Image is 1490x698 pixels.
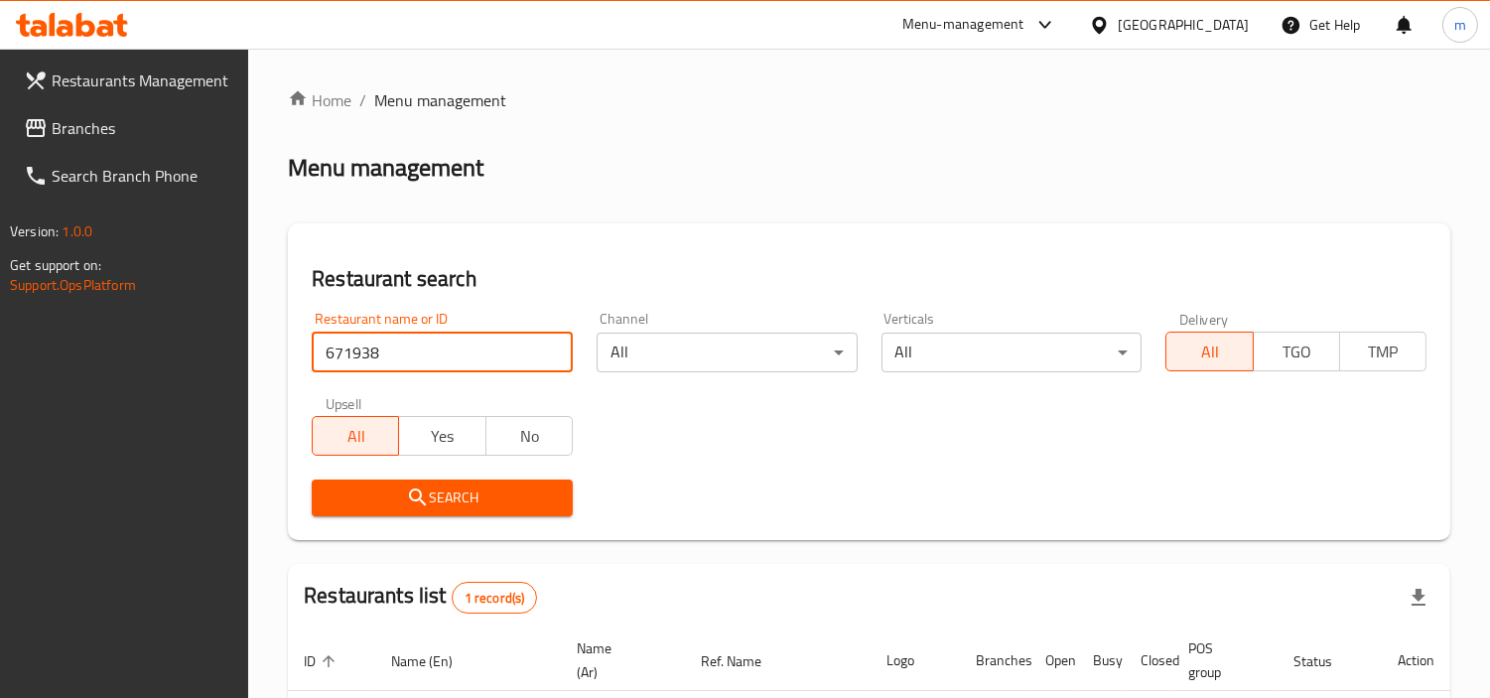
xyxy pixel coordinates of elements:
[10,218,59,244] span: Version:
[304,581,537,614] h2: Restaurants list
[453,589,537,608] span: 1 record(s)
[1382,630,1450,691] th: Action
[452,582,538,614] div: Total records count
[960,630,1029,691] th: Branches
[1262,338,1332,366] span: TGO
[871,630,960,691] th: Logo
[1293,649,1358,673] span: Status
[8,152,249,200] a: Search Branch Phone
[326,396,362,410] label: Upsell
[288,88,351,112] a: Home
[1454,14,1466,36] span: m
[312,333,573,372] input: Search for restaurant name or ID..
[328,486,557,510] span: Search
[1174,338,1245,366] span: All
[312,264,1426,294] h2: Restaurant search
[52,116,233,140] span: Branches
[312,416,399,456] button: All
[577,636,661,684] span: Name (Ar)
[52,69,233,92] span: Restaurants Management
[1253,332,1340,371] button: TGO
[1029,630,1077,691] th: Open
[881,333,1143,372] div: All
[8,57,249,104] a: Restaurants Management
[1077,630,1125,691] th: Busy
[359,88,366,112] li: /
[10,252,101,278] span: Get support on:
[8,104,249,152] a: Branches
[701,649,787,673] span: Ref. Name
[62,218,92,244] span: 1.0.0
[398,416,485,456] button: Yes
[304,649,341,673] span: ID
[288,88,1450,112] nav: breadcrumb
[52,164,233,188] span: Search Branch Phone
[391,649,478,673] span: Name (En)
[288,152,483,184] h2: Menu management
[1348,338,1419,366] span: TMP
[1339,332,1426,371] button: TMP
[1118,14,1249,36] div: [GEOGRAPHIC_DATA]
[597,333,858,372] div: All
[1395,574,1442,622] div: Export file
[321,422,391,451] span: All
[407,422,477,451] span: Yes
[902,13,1024,37] div: Menu-management
[1165,332,1253,371] button: All
[10,272,136,298] a: Support.OpsPlatform
[494,422,565,451] span: No
[1179,312,1229,326] label: Delivery
[374,88,506,112] span: Menu management
[312,480,573,516] button: Search
[1125,630,1172,691] th: Closed
[485,416,573,456] button: No
[1188,636,1254,684] span: POS group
